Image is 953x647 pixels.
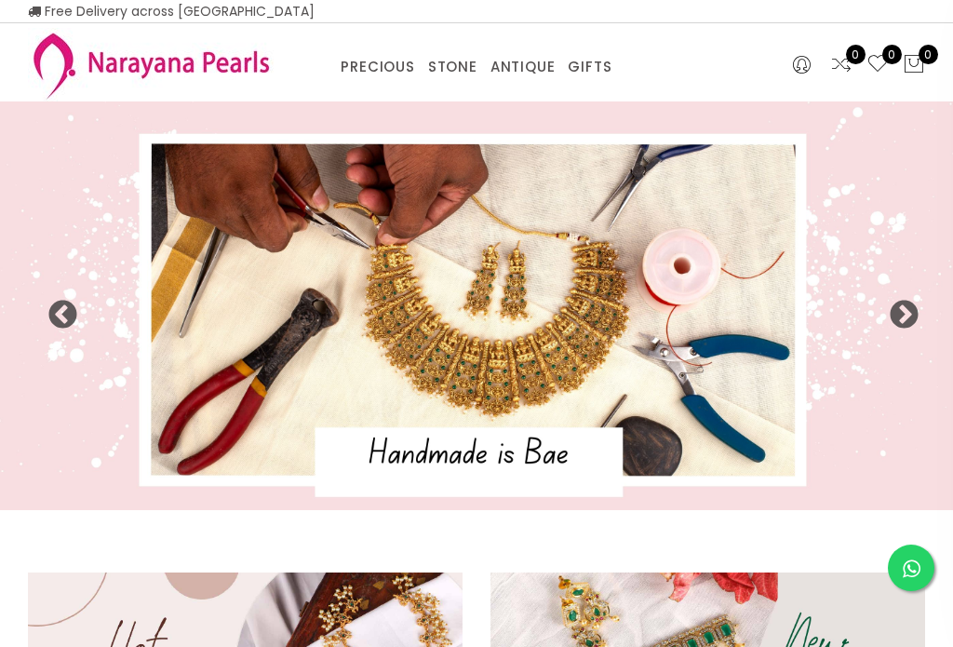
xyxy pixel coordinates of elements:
[490,53,556,81] a: ANTIQUE
[903,53,925,77] button: 0
[866,53,889,77] a: 0
[830,53,852,77] a: 0
[846,45,866,64] span: 0
[882,45,902,64] span: 0
[47,300,65,318] button: Previous
[341,53,414,81] a: PRECIOUS
[428,53,477,81] a: STONE
[28,2,315,20] span: Free Delivery across [GEOGRAPHIC_DATA]
[568,53,611,81] a: GIFTS
[888,300,906,318] button: Next
[919,45,938,64] span: 0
